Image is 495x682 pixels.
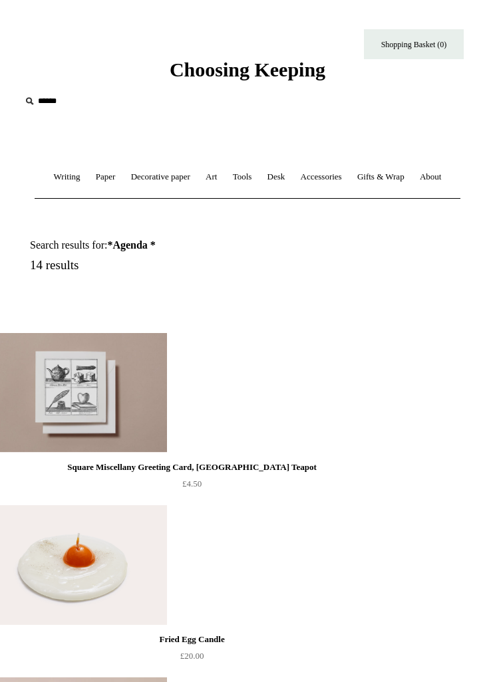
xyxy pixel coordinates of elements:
a: Gifts & Wrap [351,160,411,195]
h5: 14 results [30,258,495,273]
a: Desk [261,160,292,195]
a: Fried Egg Candle Fried Egg Candle [5,505,194,625]
a: Accessories [294,160,349,195]
a: Shopping Basket (0) [364,29,464,59]
span: Choosing Keeping [170,58,325,80]
a: About [413,160,448,195]
a: Choosing Keeping [170,69,325,78]
a: Fried Egg Candle £20.00 [5,625,379,664]
div: Fried Egg Candle [8,631,376,647]
span: £20.00 [180,651,204,661]
a: Decorative paper [124,160,197,195]
a: Square Miscellany Greeting Card, [GEOGRAPHIC_DATA] Teapot £4.50 [5,453,379,492]
a: Art [199,160,224,195]
h1: Search results for: [30,239,495,251]
a: Writing [47,160,87,195]
div: Square Miscellany Greeting Card, [GEOGRAPHIC_DATA] Teapot [8,459,376,475]
a: Square Miscellany Greeting Card, China Teapot Square Miscellany Greeting Card, China Teapot [5,333,194,453]
span: £4.50 [182,479,202,489]
a: Paper [89,160,122,195]
a: Tools [226,160,259,195]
